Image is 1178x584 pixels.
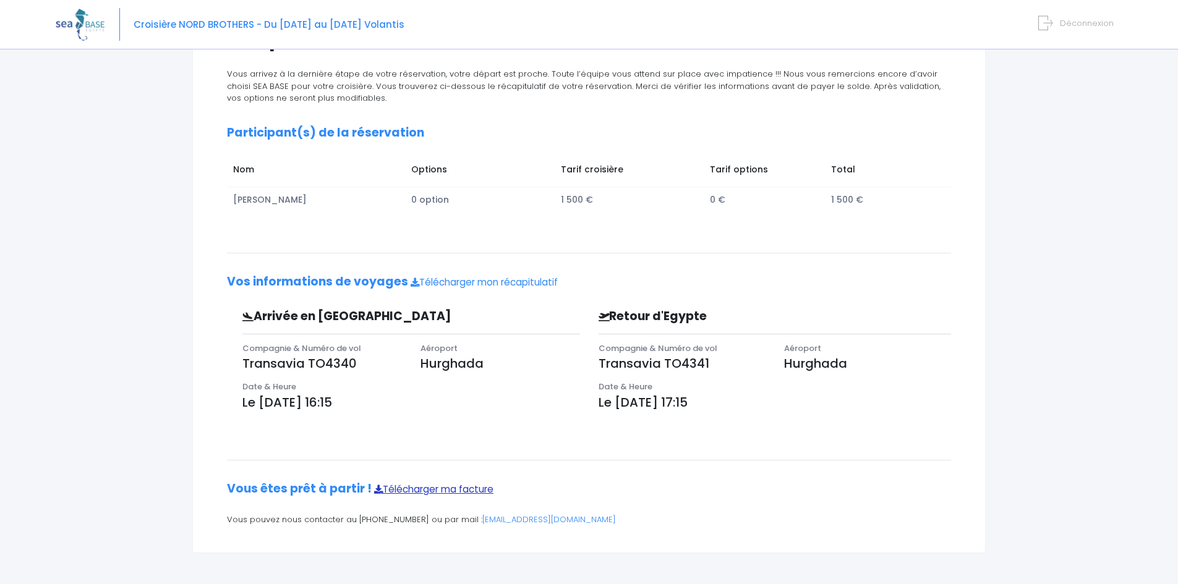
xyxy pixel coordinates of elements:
td: [PERSON_NAME] [227,187,406,213]
a: Télécharger mon récapitulatif [411,276,558,289]
h2: Participant(s) de la réservation [227,126,951,140]
span: 0 option [411,193,449,206]
p: Le [DATE] 17:15 [599,393,952,412]
td: Tarif croisière [555,157,704,187]
span: Date & Heure [599,381,652,392]
p: Hurghada [784,354,951,373]
span: Compagnie & Numéro de vol [242,342,361,354]
span: Compagnie & Numéro de vol [599,342,717,354]
span: Date & Heure [242,381,296,392]
p: Vous pouvez nous contacter au [PHONE_NUMBER] ou par mail : [227,514,951,526]
td: 0 € [704,187,826,213]
p: Transavia TO4341 [599,354,766,373]
h3: Retour d'Egypte [589,310,868,324]
h2: Vous êtes prêt à partir ! [227,482,951,496]
td: Nom [227,157,406,187]
span: Aéroport [420,342,458,354]
span: Vous arrivez à la dernière étape de votre réservation, votre départ est proche. Toute l’équipe vo... [227,68,941,104]
span: Croisière NORD BROTHERS - Du [DATE] au [DATE] Volantis [134,18,404,31]
span: Aéroport [784,342,821,354]
a: [EMAIL_ADDRESS][DOMAIN_NAME] [482,514,616,525]
p: Transavia TO4340 [242,354,402,373]
h2: Vos informations de voyages [227,275,951,289]
h3: Arrivée en [GEOGRAPHIC_DATA] [233,310,500,324]
p: Hurghada [420,354,580,373]
td: Options [406,157,555,187]
p: Le [DATE] 16:15 [242,393,580,412]
a: Télécharger ma facture [374,483,493,496]
h1: Récapitulatif de votre réservation [218,27,960,51]
span: Déconnexion [1060,17,1114,29]
td: 1 500 € [555,187,704,213]
td: Total [826,157,939,187]
td: Tarif options [704,157,826,187]
td: 1 500 € [826,187,939,213]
